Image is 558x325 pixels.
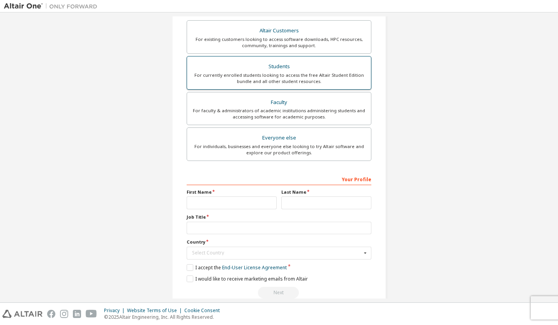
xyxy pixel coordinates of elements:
img: Altair One [4,2,101,10]
label: Country [187,239,371,245]
div: Website Terms of Use [127,307,184,314]
img: linkedin.svg [73,310,81,318]
label: I would like to receive marketing emails from Altair [187,276,308,282]
div: Altair Customers [192,25,366,36]
div: Students [192,61,366,72]
div: Everyone else [192,132,366,143]
label: Last Name [281,189,371,195]
div: Read and acccept EULA to continue [187,287,371,299]
label: Job Title [187,214,371,220]
label: First Name [187,189,277,195]
div: Your Profile [187,173,371,185]
div: Faculty [192,97,366,108]
p: © 2025 Altair Engineering, Inc. All Rights Reserved. [104,314,224,320]
div: Cookie Consent [184,307,224,314]
label: I accept the [187,264,287,271]
div: For faculty & administrators of academic institutions administering students and accessing softwa... [192,108,366,120]
img: altair_logo.svg [2,310,42,318]
img: instagram.svg [60,310,68,318]
div: For currently enrolled students looking to access the free Altair Student Edition bundle and all ... [192,72,366,85]
a: End-User License Agreement [222,264,287,271]
img: youtube.svg [86,310,97,318]
div: For existing customers looking to access software downloads, HPC resources, community, trainings ... [192,36,366,49]
div: Select Country [192,251,362,255]
div: For individuals, businesses and everyone else looking to try Altair software and explore our prod... [192,143,366,156]
img: facebook.svg [47,310,55,318]
div: Privacy [104,307,127,314]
